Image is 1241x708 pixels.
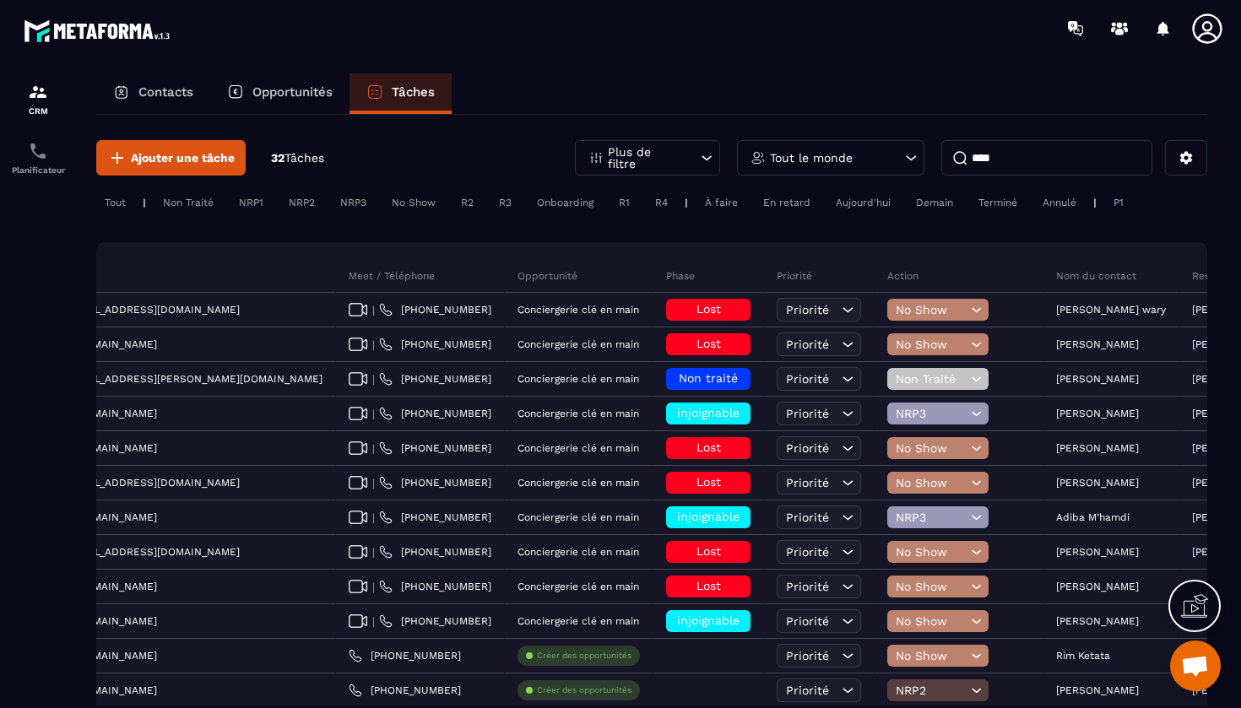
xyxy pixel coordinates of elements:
span: NRP2 [896,684,967,697]
p: | [1093,197,1097,208]
div: NRP3 [332,192,375,213]
div: R3 [490,192,520,213]
span: Lost [696,475,721,489]
span: | [372,477,375,489]
div: Onboarding [528,192,602,213]
div: Annulé [1034,192,1085,213]
span: Priorité [786,407,829,420]
p: Conciergerie clé en main [518,511,639,523]
a: [PHONE_NUMBER] [379,441,491,455]
p: Conciergerie clé en main [518,546,639,558]
p: [PERSON_NAME] [1056,477,1139,489]
p: | [143,197,146,208]
a: Tâches [350,73,452,114]
span: Priorité [786,441,829,455]
span: | [372,304,375,316]
span: Lost [696,440,721,454]
div: Tout [96,192,134,213]
p: [PERSON_NAME] [1056,442,1139,454]
div: En retard [755,192,819,213]
a: [PHONE_NUMBER] [379,338,491,351]
span: | [372,615,375,628]
span: Priorité [786,338,829,351]
p: Opportunité [518,269,577,283]
p: Conciergerie clé en main [518,477,639,489]
p: Action [887,269,919,283]
div: R2 [453,192,482,213]
span: | [372,581,375,593]
span: Priorité [786,580,829,593]
span: Lost [696,544,721,558]
span: Non Traité [896,372,967,386]
span: Priorité [786,545,829,559]
p: Conciergerie clé en main [518,442,639,454]
span: Ajouter une tâche [131,149,235,166]
div: Aujourd'hui [827,192,899,213]
p: [PERSON_NAME] [1056,615,1139,627]
div: P1 [1105,192,1132,213]
a: [PHONE_NUMBER] [379,372,491,386]
a: Contacts [96,73,210,114]
span: Lost [696,579,721,592]
div: NRP2 [280,192,323,213]
span: No Show [896,338,967,351]
span: | [372,442,375,455]
p: Plus de filtre [608,146,682,170]
span: Tâches [285,151,324,165]
span: Priorité [786,303,829,316]
span: | [372,408,375,420]
span: Non traité [679,371,738,385]
p: CRM [4,106,72,116]
div: No Show [383,192,444,213]
a: schedulerschedulerPlanificateur [4,128,72,187]
span: No Show [896,441,967,455]
p: [PERSON_NAME] [1056,338,1139,350]
p: Contacts [138,84,193,100]
img: formation [28,82,48,102]
a: [PHONE_NUMBER] [379,614,491,628]
span: | [372,338,375,351]
span: No Show [896,614,967,628]
span: Priorité [786,372,829,386]
div: Terminé [970,192,1026,213]
p: Conciergerie clé en main [518,373,639,385]
p: Créer des opportunités [537,650,631,662]
span: Priorité [786,476,829,489]
a: [PHONE_NUMBER] [379,580,491,593]
span: No Show [896,545,967,559]
span: | [372,373,375,386]
p: Conciergerie clé en main [518,338,639,350]
a: [PHONE_NUMBER] [379,476,491,489]
span: injoignable [677,510,740,523]
span: | [372,511,375,524]
p: [PERSON_NAME] wary [1056,304,1166,316]
p: Rim Ketata [1056,650,1110,662]
div: R4 [647,192,676,213]
p: Phase [666,269,695,283]
p: [PERSON_NAME] [1056,684,1139,696]
p: Tout le monde [770,152,853,164]
a: [PHONE_NUMBER] [379,545,491,559]
div: Ouvrir le chat [1170,640,1221,691]
span: No Show [896,649,967,662]
p: Opportunités [252,84,333,100]
a: [PHONE_NUMBER] [379,407,491,420]
p: Adiba M’hamdi [1056,511,1130,523]
span: Priorité [786,649,829,662]
p: Conciergerie clé en main [518,304,639,316]
div: Non Traité [154,192,222,213]
a: Opportunités [210,73,350,114]
span: injoignable [677,613,740,627]
p: [PERSON_NAME] [1056,581,1139,592]
span: No Show [896,580,967,593]
p: Conciergerie clé en main [518,581,639,592]
span: NRP3 [896,511,967,524]
span: Priorité [786,511,829,524]
div: Demain [908,192,962,213]
span: Priorité [786,614,829,628]
span: injoignable [677,406,740,419]
span: No Show [896,476,967,489]
span: | [372,546,375,559]
p: Créer des opportunités [537,684,631,696]
p: [PERSON_NAME] [1056,408,1139,419]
